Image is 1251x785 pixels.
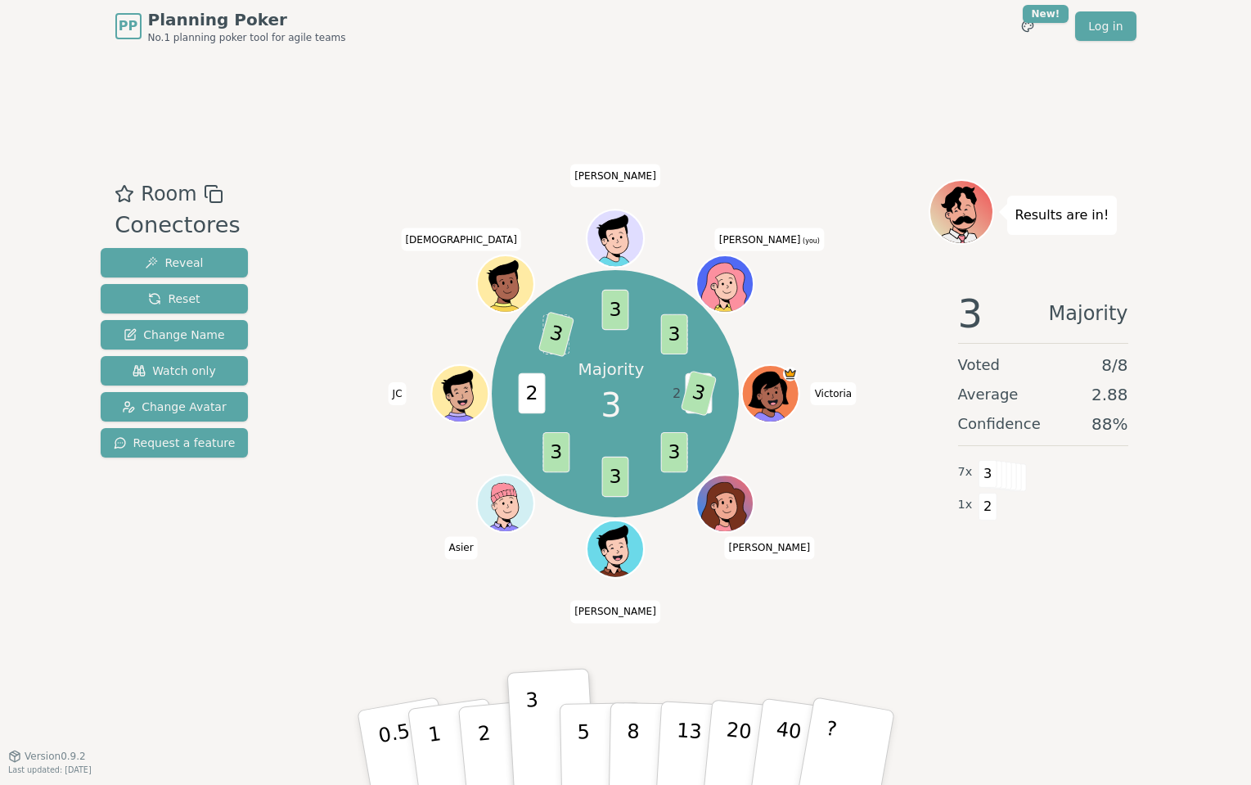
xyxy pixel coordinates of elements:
[124,327,224,343] span: Change Name
[1023,5,1069,23] div: New!
[661,432,688,472] span: 3
[715,228,824,250] span: Click to change your name
[141,179,196,209] span: Room
[101,320,249,350] button: Change Name
[148,8,346,31] span: Planning Poker
[538,312,575,358] span: 3
[542,432,569,472] span: 3
[122,399,227,415] span: Change Avatar
[8,750,86,763] button: Version0.9.2
[673,384,681,404] span: 2
[101,284,249,314] button: Reset
[101,248,249,277] button: Reveal
[115,8,346,44] a: PPPlanning PokerNo.1 planning poker tool for agile teams
[8,765,92,774] span: Last updated: [DATE]
[661,314,688,354] span: 3
[401,228,520,250] span: Click to change your name
[133,363,216,379] span: Watch only
[101,392,249,422] button: Change Avatar
[1075,11,1136,41] a: Log in
[725,536,815,559] span: Click to change your name
[445,536,478,559] span: Click to change your name
[389,382,407,405] span: Click to change your name
[1101,354,1127,377] span: 8 / 8
[148,31,346,44] span: No.1 planning poker tool for agile teams
[114,435,236,451] span: Request a feature
[1013,11,1042,41] button: New!
[115,179,134,209] button: Add as favourite
[25,750,86,763] span: Version 0.9.2
[1015,204,1109,227] p: Results are in!
[578,358,645,381] p: Majority
[602,290,629,330] span: 3
[958,294,983,333] span: 3
[958,383,1019,406] span: Average
[958,413,1041,435] span: Confidence
[979,493,997,521] span: 2
[602,457,629,497] span: 3
[570,600,660,623] span: Click to change your name
[811,382,857,405] span: Click to change your name
[148,291,200,307] span: Reset
[519,373,546,413] span: 2
[958,496,973,514] span: 1 x
[115,209,240,242] div: Conectores
[570,164,660,187] span: Click to change your name
[783,367,798,381] span: Victoria is the host
[119,16,137,36] span: PP
[1049,294,1128,333] span: Majority
[958,354,1001,377] span: Voted
[524,688,542,778] p: 3
[1091,413,1127,435] span: 88 %
[681,371,718,417] span: 3
[958,463,973,481] span: 7 x
[101,356,249,386] button: Watch only
[800,237,820,244] span: (you)
[145,255,203,271] span: Reveal
[601,381,621,430] span: 3
[698,257,752,311] button: Click to change your avatar
[1091,383,1128,406] span: 2.88
[979,460,997,488] span: 3
[101,428,249,458] button: Request a feature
